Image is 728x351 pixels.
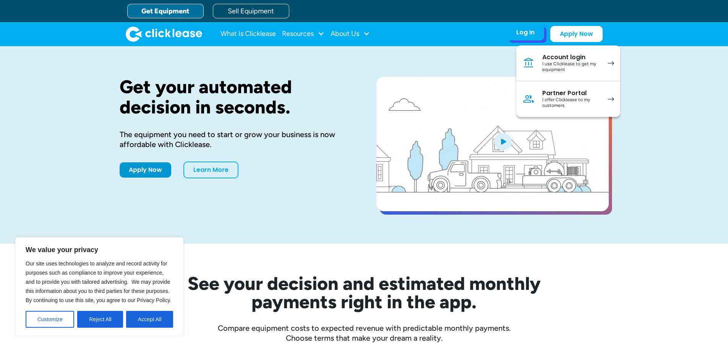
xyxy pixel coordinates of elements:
[77,311,123,328] button: Reject All
[26,260,171,303] span: Our site uses technologies to analyze and record activity for purposes such as compliance to impr...
[221,26,276,42] a: What Is Clicklease
[516,45,620,81] a: Account loginI use Clicklease to get my equipment
[550,26,603,42] a: Apply Now
[15,237,183,336] div: We value your privacy
[516,81,620,117] a: Partner PortalI offer Clicklease to my customers.
[26,245,173,254] p: We value your privacy
[127,4,204,18] a: Get Equipment
[183,162,238,178] a: Learn More
[542,97,600,109] div: I offer Clicklease to my customers.
[542,89,600,97] div: Partner Portal
[608,61,614,65] img: arrow
[608,97,614,101] img: arrow
[26,311,74,328] button: Customize
[150,274,578,311] h2: See your decision and estimated monthly payments right in the app.
[331,26,370,42] div: About Us
[120,323,609,343] div: Compare equipment costs to expected revenue with predictable monthly payments. Choose terms that ...
[120,129,352,149] div: The equipment you need to start or grow your business is now affordable with Clicklease.
[542,61,600,73] div: I use Clicklease to get my equipment
[120,77,352,117] h1: Get your automated decision in seconds.
[213,4,289,18] a: Sell Equipment
[522,93,535,105] img: Person icon
[126,26,202,42] img: Clicklease logo
[126,26,202,42] a: home
[376,77,609,211] a: open lightbox
[126,311,173,328] button: Accept All
[542,53,600,61] div: Account login
[493,131,513,152] img: Blue play button logo on a light blue circular background
[120,162,171,178] a: Apply Now
[522,57,535,69] img: Bank icon
[282,26,324,42] div: Resources
[516,45,620,117] nav: Log In
[516,29,535,36] div: Log In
